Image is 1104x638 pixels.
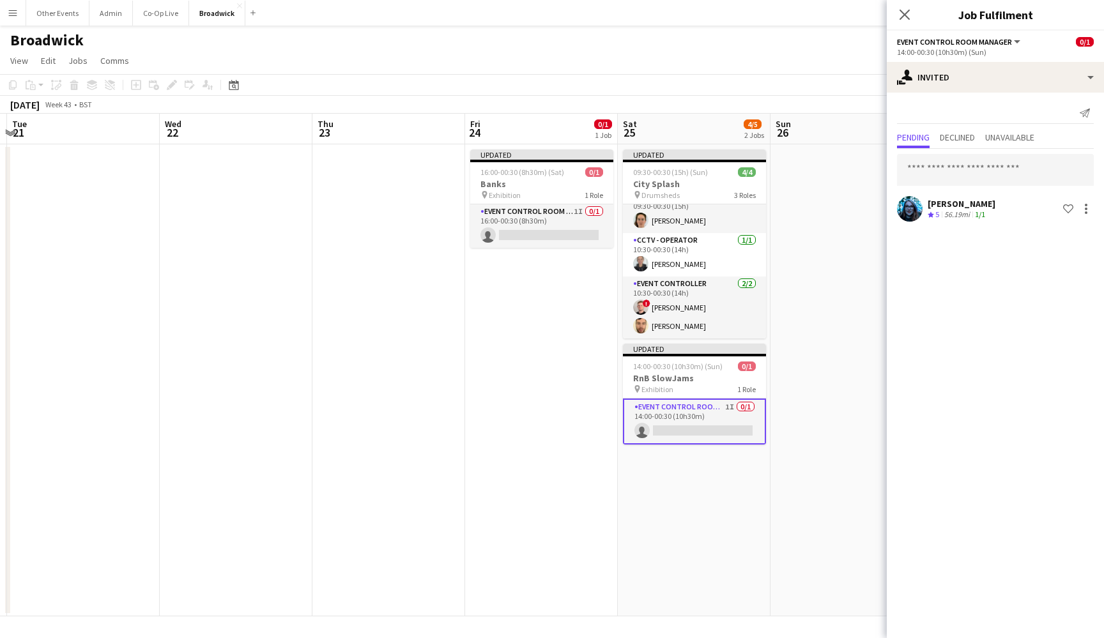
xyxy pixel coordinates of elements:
span: 0/1 [585,167,603,177]
span: Declined [940,133,975,142]
div: 1 Job [595,130,611,140]
span: Pending [897,133,930,142]
span: 1 Role [737,384,756,394]
h3: Job Fulfilment [887,6,1104,23]
span: View [10,55,28,66]
span: Week 43 [42,100,74,109]
app-card-role: Event Controller2/210:30-00:30 (14h)![PERSON_NAME][PERSON_NAME] [623,277,766,338]
span: 23 [316,125,333,140]
span: 26 [774,125,791,140]
app-job-card: Updated16:00-00:30 (8h30m) (Sat)0/1Banks Exhibition1 RoleEvent Control Room Manager1I0/116:00-00:... [470,149,613,248]
app-job-card: Updated09:30-00:30 (15h) (Sun)4/4City Splash Drumsheds3 RolesEvent Control Room Manager1/109:30-0... [623,149,766,338]
h3: City Splash [623,178,766,190]
span: 0/1 [738,361,756,371]
div: [DATE] [10,98,40,111]
span: 1 Role [585,190,603,200]
span: 25 [621,125,637,140]
span: 14:00-00:30 (10h30m) (Sun) [633,361,723,371]
span: 0/1 [594,119,612,129]
div: Updated [623,149,766,160]
app-job-card: Updated14:00-00:30 (10h30m) (Sun)0/1RnB SlowJams Exhibition1 RoleEvent Control Room Manager1I0/11... [623,344,766,444]
span: ! [643,300,650,307]
span: 21 [10,125,27,140]
app-skills-label: 1/1 [975,209,985,219]
div: BST [79,100,92,109]
span: Sat [623,118,637,130]
h3: Banks [470,178,613,190]
a: Edit [36,52,61,69]
app-card-role: Event Control Room Manager1I0/116:00-00:30 (8h30m) [470,204,613,248]
span: Tue [12,118,27,130]
span: Thu [318,118,333,130]
div: Updated [470,149,613,160]
span: 4/4 [738,167,756,177]
span: Unavailable [985,133,1034,142]
span: Wed [165,118,181,130]
span: 24 [468,125,480,140]
span: Drumsheds [641,190,680,200]
span: Edit [41,55,56,66]
span: 3 Roles [734,190,756,200]
div: 2 Jobs [744,130,764,140]
span: 09:30-00:30 (15h) (Sun) [633,167,708,177]
h1: Broadwick [10,31,84,50]
div: [PERSON_NAME] [928,198,995,209]
h3: RnB SlowJams [623,372,766,384]
div: Updated [623,344,766,354]
span: Exhibition [489,190,521,200]
div: Invited [887,62,1104,93]
span: Sun [776,118,791,130]
app-card-role: CCTV - Operator1/110:30-00:30 (14h)[PERSON_NAME] [623,233,766,277]
span: Jobs [68,55,88,66]
span: 22 [163,125,181,140]
app-card-role: Event Control Room Manager1I0/114:00-00:30 (10h30m) [623,399,766,444]
span: Exhibition [641,384,673,394]
span: Event Control Room Manager [897,37,1012,47]
a: Comms [95,52,134,69]
button: Other Events [26,1,89,26]
span: 4/5 [744,119,762,129]
button: Event Control Room Manager [897,37,1022,47]
app-card-role: Event Control Room Manager1/109:30-00:30 (15h)[PERSON_NAME] [623,190,766,233]
div: 56.19mi [942,209,972,220]
div: 14:00-00:30 (10h30m) (Sun) [897,47,1094,57]
a: Jobs [63,52,93,69]
button: Broadwick [189,1,245,26]
span: Comms [100,55,129,66]
button: Admin [89,1,133,26]
a: View [5,52,33,69]
span: Fri [470,118,480,130]
span: 5 [935,209,939,219]
span: 16:00-00:30 (8h30m) (Sat) [480,167,564,177]
span: 0/1 [1076,37,1094,47]
button: Co-Op Live [133,1,189,26]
